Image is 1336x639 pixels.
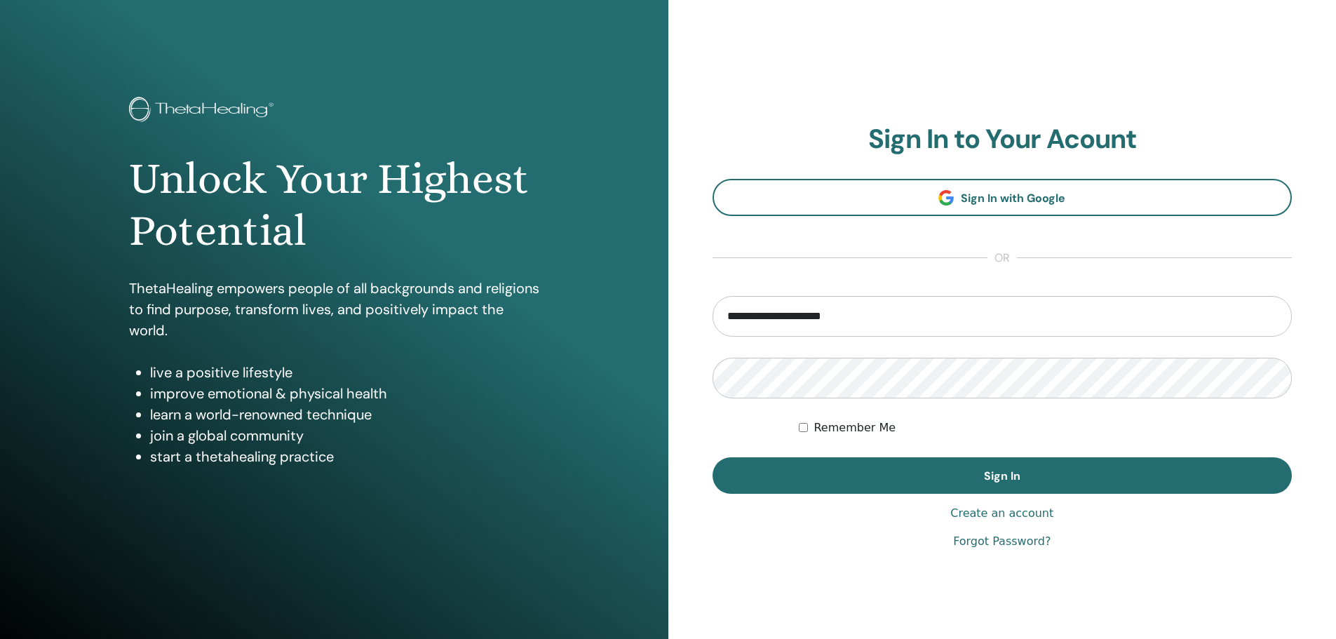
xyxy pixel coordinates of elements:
li: improve emotional & physical health [150,383,539,404]
span: Sign In [984,469,1020,483]
h1: Unlock Your Highest Potential [129,153,539,257]
h2: Sign In to Your Acount [713,123,1293,156]
button: Sign In [713,457,1293,494]
li: live a positive lifestyle [150,362,539,383]
li: start a thetahealing practice [150,446,539,467]
a: Forgot Password? [953,533,1051,550]
a: Create an account [950,505,1053,522]
a: Sign In with Google [713,179,1293,216]
span: Sign In with Google [961,191,1065,206]
div: Keep me authenticated indefinitely or until I manually logout [799,419,1292,436]
label: Remember Me [814,419,896,436]
p: ThetaHealing empowers people of all backgrounds and religions to find purpose, transform lives, a... [129,278,539,341]
li: join a global community [150,425,539,446]
span: or [987,250,1017,267]
li: learn a world-renowned technique [150,404,539,425]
